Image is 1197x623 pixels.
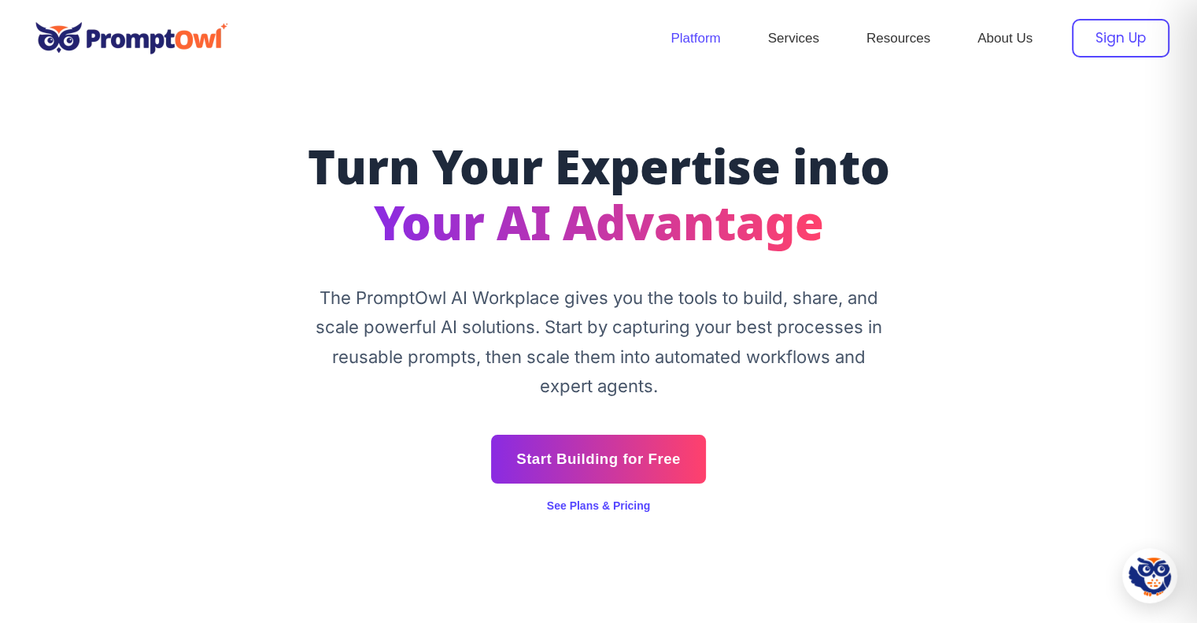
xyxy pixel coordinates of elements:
[303,284,893,402] p: The PromptOwl AI Workplace gives you the tools to build, share, and scale powerful AI solutions. ...
[547,499,651,512] a: See Plans & Pricing
[1129,554,1171,597] img: Hootie - PromptOwl AI Assistant
[1072,19,1169,57] a: Sign Up
[647,11,1056,66] nav: Site Navigation: Header
[744,11,843,66] a: Services
[954,11,1056,66] a: About Us
[153,144,1044,257] h1: Turn Your Expertise into
[491,435,706,484] a: Start Building for Free
[373,197,823,258] span: Your AI Advantage
[28,11,236,65] img: promptowl.ai logo
[843,11,954,66] a: Resources
[647,11,744,66] a: Platform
